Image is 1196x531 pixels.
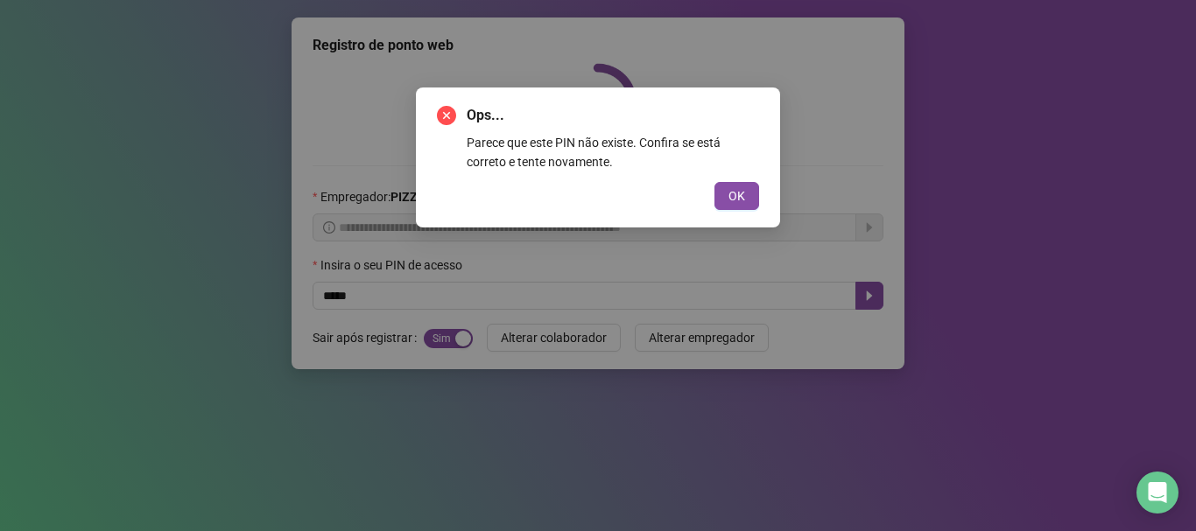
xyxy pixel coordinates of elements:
span: OK [728,186,745,206]
div: Open Intercom Messenger [1136,472,1178,514]
span: close-circle [437,106,456,125]
div: Parece que este PIN não existe. Confira se está correto e tente novamente. [467,133,759,171]
button: OK [714,182,759,210]
span: Ops... [467,105,759,126]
